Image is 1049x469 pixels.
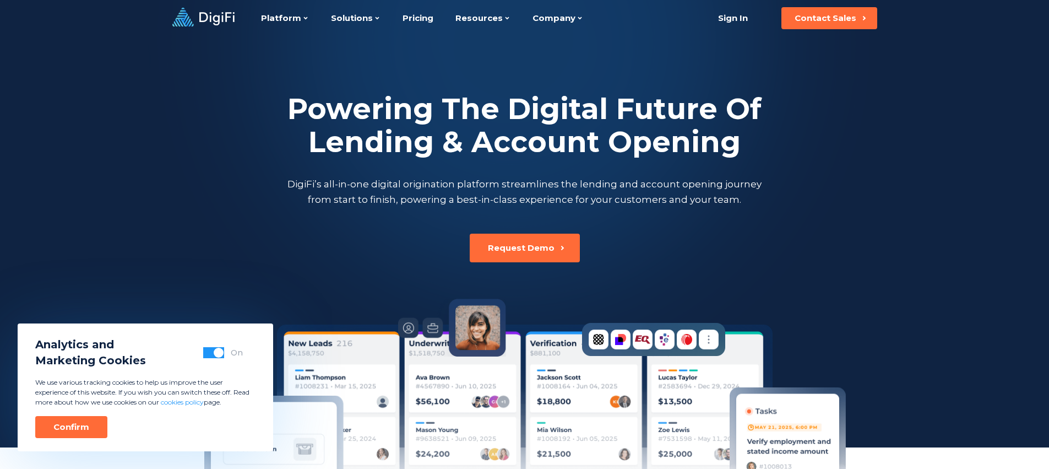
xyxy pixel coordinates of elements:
button: Request Demo [470,234,580,262]
a: Sign In [705,7,762,29]
div: Confirm [53,422,89,433]
div: Request Demo [488,242,555,254]
button: Confirm [35,416,107,438]
p: We use various tracking cookies to help us improve the user experience of this website. If you wi... [35,378,256,407]
div: On [231,347,243,358]
button: Contact Sales [781,7,877,29]
a: cookies policy [161,398,204,406]
div: Contact Sales [795,13,856,24]
p: DigiFi’s all-in-one digital origination platform streamlines the lending and account opening jour... [285,176,764,207]
span: Analytics and [35,337,146,353]
h2: Powering The Digital Future Of Lending & Account Opening [285,93,764,159]
span: Marketing Cookies [35,353,146,369]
